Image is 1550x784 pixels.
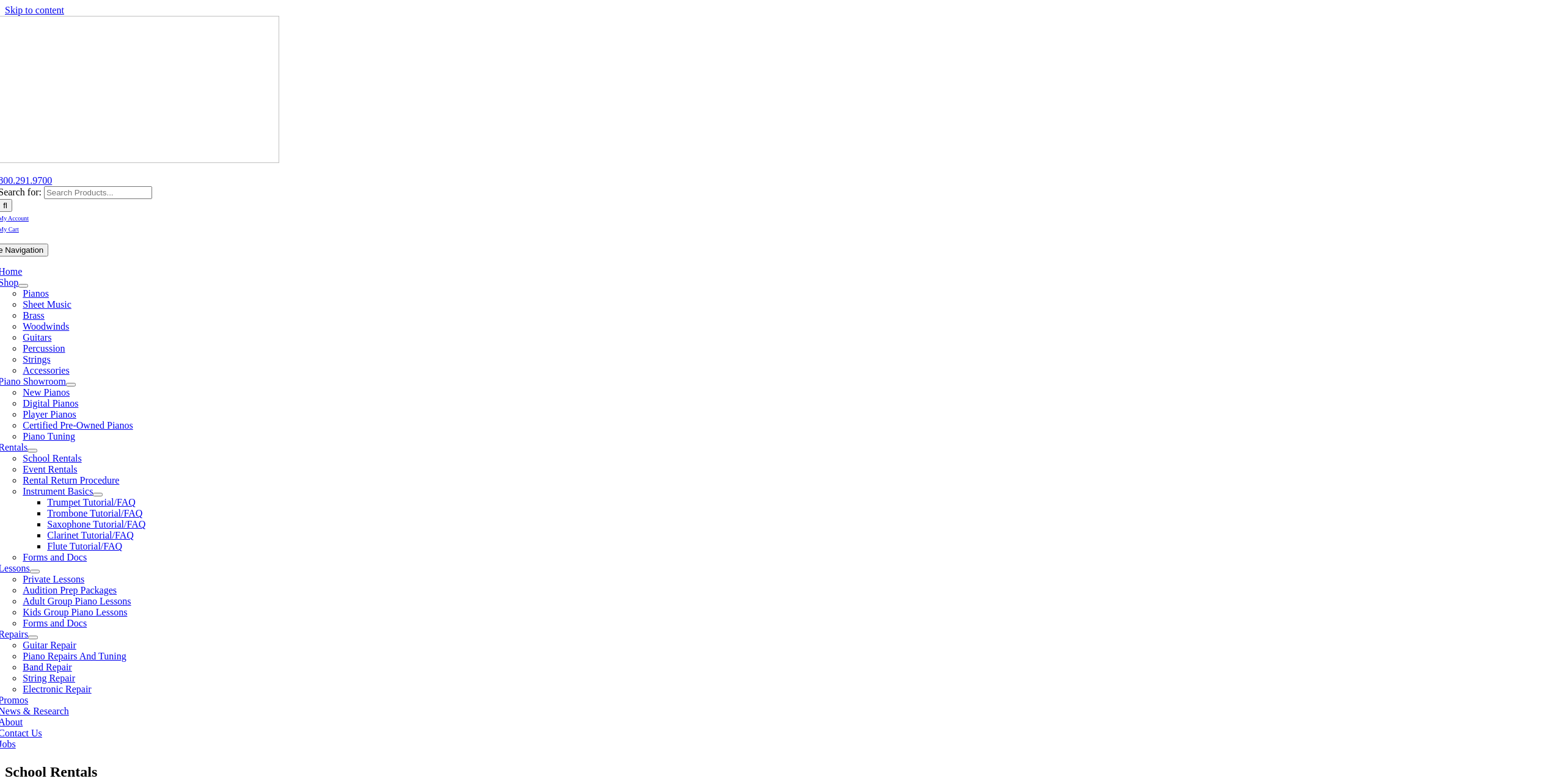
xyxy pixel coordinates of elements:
a: Saxophone Tutorial/FAQ [47,519,145,529]
button: Open submenu of Repairs [28,636,38,639]
a: Forms and Docs [23,618,87,628]
a: Guitars [23,332,51,343]
a: String Repair [23,673,75,683]
a: Certified Pre-Owned Pianos [23,420,133,430]
a: Percussion [23,343,65,354]
a: Instrument Basics [23,486,93,496]
button: Open submenu of Lessons [30,570,40,573]
a: Private Lessons [23,574,84,584]
a: School Rentals [23,453,81,463]
a: New Pianos [23,387,70,397]
a: Strings [23,354,50,365]
a: Accessories [23,365,69,376]
a: Event Rentals [23,464,77,474]
a: Skip to content [5,5,64,15]
button: Open submenu of Shop [18,284,28,288]
a: Trombone Tutorial/FAQ [47,508,142,518]
a: Kids Group Piano Lessons [23,607,127,617]
a: Player Pianos [23,409,76,419]
a: Trumpet Tutorial/FAQ [47,497,135,507]
a: Flute Tutorial/FAQ [47,541,122,551]
a: Rental Return Procedure [23,475,119,485]
a: Clarinet Tutorial/FAQ [47,530,134,540]
button: Open submenu of Instrument Basics [93,493,103,496]
a: Digital Pianos [23,398,78,408]
a: Pianos [23,288,49,299]
a: Piano Tuning [23,431,75,441]
button: Open submenu of Piano Showroom [66,383,76,387]
a: Forms and Docs [23,552,87,562]
a: Band Repair [23,662,71,672]
a: Adult Group Piano Lessons [23,596,131,606]
a: Guitar Repair [23,640,76,650]
a: Piano Repairs And Tuning [23,651,126,661]
a: Electronic Repair [23,684,91,694]
a: Sheet Music [23,299,71,310]
input: Search Products... [44,186,152,199]
a: Audition Prep Packages [23,585,117,595]
a: Brass [23,310,45,321]
button: Open submenu of Rentals [27,449,37,452]
a: Woodwinds [23,321,69,332]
